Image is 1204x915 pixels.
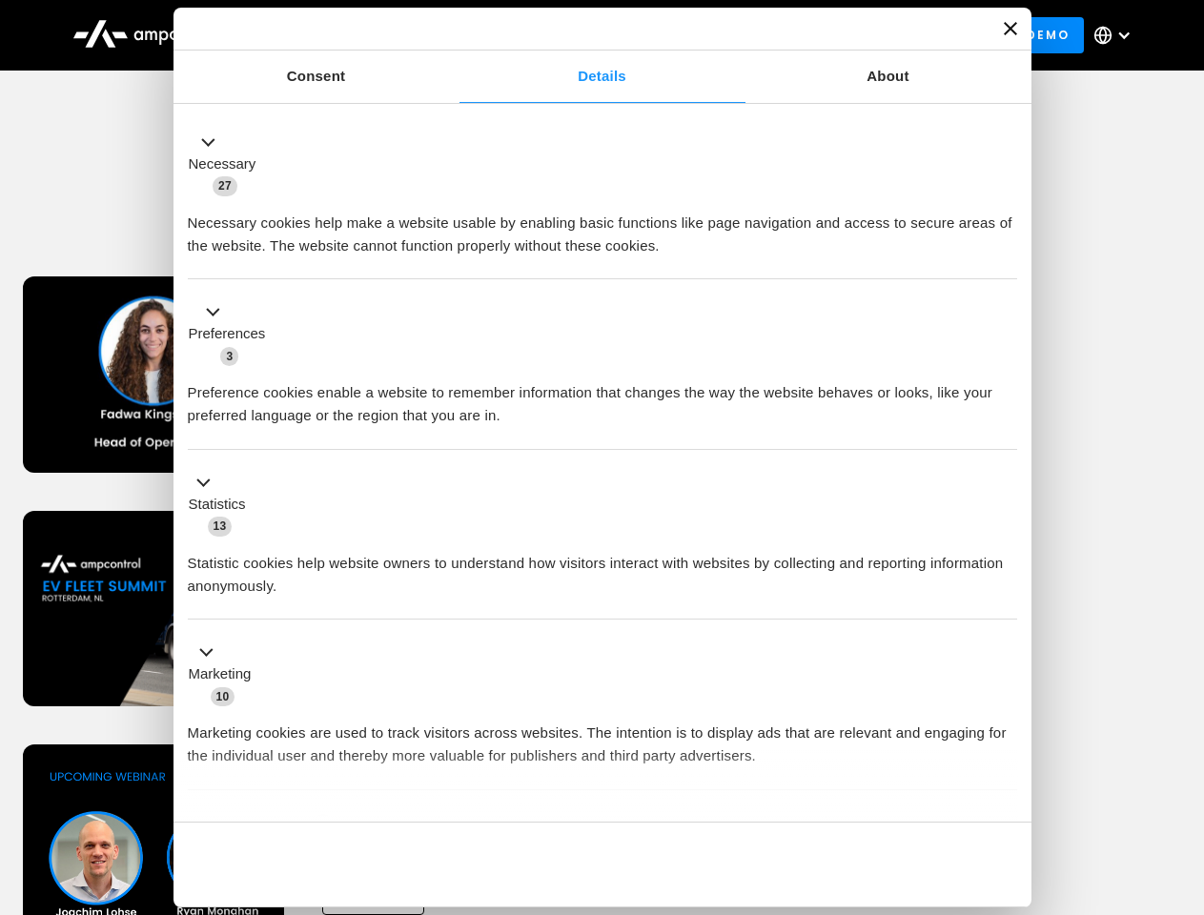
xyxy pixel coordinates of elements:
label: Preferences [189,323,266,345]
label: Necessary [189,153,256,175]
button: Unclassified (2) [188,811,344,835]
button: Statistics (13) [188,471,257,538]
span: 27 [213,176,237,195]
span: 2 [315,814,333,833]
a: Consent [173,51,459,103]
button: Necessary (27) [188,131,268,197]
a: About [745,51,1031,103]
label: Statistics [189,494,246,516]
button: Okay [743,837,1016,892]
a: Details [459,51,745,103]
span: 3 [220,347,238,366]
span: 13 [208,517,233,536]
div: Marketing cookies are used to track visitors across websites. The intention is to display ads tha... [188,707,1017,767]
span: 10 [211,687,235,706]
label: Marketing [189,663,252,685]
h1: Upcoming Webinars [23,193,1182,238]
div: Necessary cookies help make a website usable by enabling basic functions like page navigation and... [188,197,1017,257]
div: Preference cookies enable a website to remember information that changes the way the website beha... [188,367,1017,427]
button: Close banner [1004,22,1017,35]
div: Statistic cookies help website owners to understand how visitors interact with websites by collec... [188,538,1017,598]
button: Preferences (3) [188,301,277,368]
button: Marketing (10) [188,641,263,708]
